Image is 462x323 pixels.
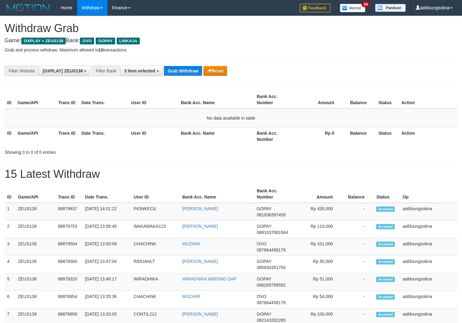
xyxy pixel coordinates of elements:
td: Rp 430,000 [295,203,342,221]
th: Trans ID [56,185,83,203]
td: WIRADHIKA [131,273,180,291]
td: aafdoungsokna [400,203,457,221]
td: Rp 50,000 [295,256,342,273]
span: GOPAY [257,224,271,229]
th: Balance [342,185,374,203]
span: Copy 087864458178 to clipboard [257,300,285,305]
button: Grab Withdraw [164,66,202,76]
th: Trans ID [56,127,79,145]
td: [DATE] 13:47:04 [83,256,131,273]
span: Copy 082143262265 to clipboard [257,318,285,323]
td: CHACHINK [131,291,180,309]
td: PIONKECIL [131,203,180,221]
a: [PERSON_NAME] [182,259,218,264]
td: 88878954 [56,291,83,309]
th: Status [376,127,399,145]
span: OXPLAY > ZEUS138 [21,38,66,44]
td: - [342,256,374,273]
strong: 10 [98,47,103,52]
div: Filter Bank [92,66,120,76]
span: Accepted [376,224,395,229]
td: ZEUS138 [15,203,56,221]
th: Date Trans. [83,185,131,203]
th: ID [5,91,15,108]
a: WIRADHIKA WIBOWO SAP [182,276,237,281]
td: [DATE] 13:56:45 [83,221,131,238]
td: aafdoungsokna [400,291,457,309]
span: Copy 0881037661844 to clipboard [257,230,288,235]
td: aafdoungsokna [400,256,457,273]
th: Game/API [15,91,56,108]
td: No data available in table [5,108,457,128]
td: - [342,238,374,256]
th: Date Trans. [79,127,129,145]
span: GOPAY [257,206,271,211]
td: ZEUS138 [15,238,56,256]
span: Accepted [376,206,395,212]
span: GOPAY [257,312,271,317]
td: WAKAWAKA123 [131,221,180,238]
span: OVO [80,38,94,44]
td: - [342,221,374,238]
th: ID [5,185,15,203]
td: 1 [5,203,15,221]
span: Copy 087864458178 to clipboard [257,247,285,252]
th: Op [400,185,457,203]
div: Filter Website [5,66,39,76]
td: aafdoungsokna [400,273,457,291]
a: MUZIHIR [182,294,200,299]
th: Amount [295,185,342,203]
img: Button%20Memo.svg [340,4,366,12]
div: Showing 0 to 0 of 0 entries [5,147,188,155]
td: CHACHINK [131,238,180,256]
a: MUZIHIR [182,241,200,246]
h4: Game: Bank: [5,38,457,44]
th: Bank Acc. Name [178,91,254,108]
span: Copy 088269799592 to clipboard [257,283,285,288]
td: ZEUS138 [15,221,56,238]
th: Balance [343,91,376,108]
span: OVO [257,294,266,299]
td: ZEUS138 [15,256,56,273]
button: [OXPLAY] ZEUS138 [39,66,90,76]
td: 88879320 [56,273,83,291]
img: panduan.png [375,4,406,12]
td: 6 [5,291,15,309]
h1: 15 Latest Withdraw [5,168,457,180]
th: Trans ID [56,91,79,108]
td: aafdoungsokna [400,221,457,238]
img: Feedback.jpg [300,4,331,12]
td: [DATE] 13:50:08 [83,238,131,256]
span: Copy 081936397458 to clipboard [257,212,285,217]
th: Rp 0 [295,127,343,145]
button: Reset [203,66,227,76]
td: [DATE] 14:01:22 [83,203,131,221]
img: MOTION_logo.png [5,3,52,12]
th: Bank Acc. Name [180,185,254,203]
td: Rp 51,000 [295,273,342,291]
span: [OXPLAY] ZEUS138 [43,68,83,73]
a: [PERSON_NAME] [182,206,218,211]
th: User ID [129,127,178,145]
td: 88879937 [56,203,83,221]
th: Status [376,91,399,108]
th: User ID [131,185,180,203]
th: Game/API [15,185,56,203]
td: - [342,291,374,309]
td: Rp 54,000 [295,291,342,309]
span: GOPAY [96,38,115,44]
span: Accepted [376,312,395,317]
th: Game/API [15,127,56,145]
span: OVO [257,241,266,246]
span: 3 item selected [124,68,155,73]
td: [DATE] 13:35:36 [83,291,131,309]
span: GOPAY [257,276,271,281]
span: LINKAJA [117,38,140,44]
h1: Withdraw Grab [5,22,457,35]
p: Grab and process withdraw. Maximum allowed is transactions. [5,47,457,53]
span: Accepted [376,242,395,247]
span: Accepted [376,277,395,282]
td: 88879360 [56,256,83,273]
span: GOPAY [257,259,271,264]
td: ZEUS138 [15,291,56,309]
